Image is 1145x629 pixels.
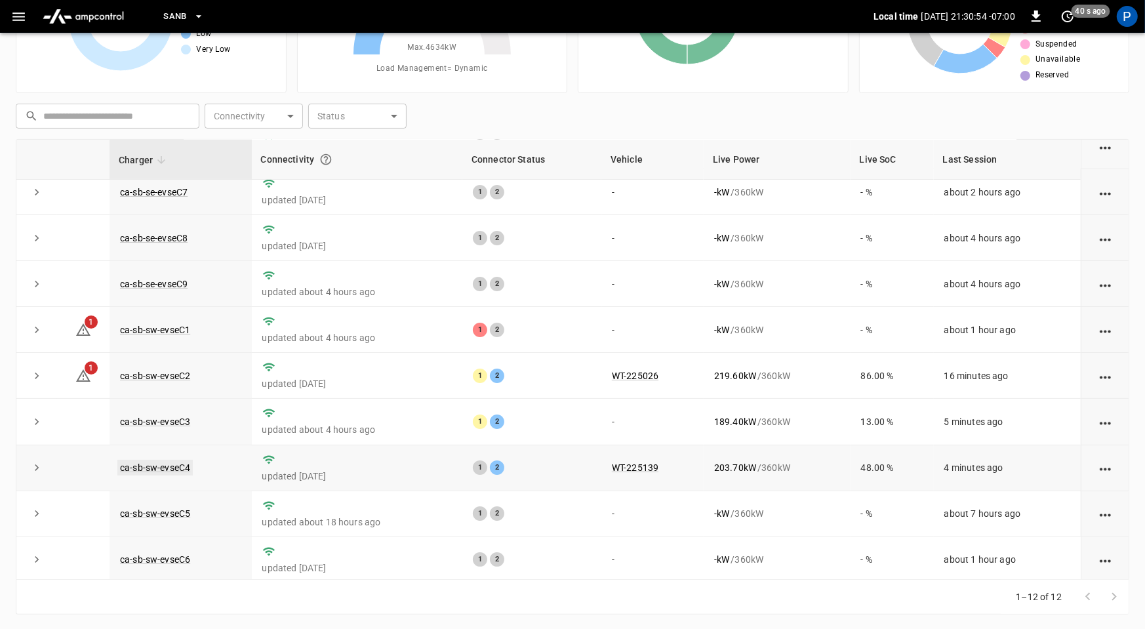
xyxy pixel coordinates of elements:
div: action cell options [1097,323,1114,336]
td: about 4 hours ago [934,215,1081,261]
td: - [601,491,704,537]
div: 1 [473,277,487,291]
span: 40 s ago [1072,5,1110,18]
td: 5 minutes ago [934,399,1081,445]
span: Low [196,28,211,41]
th: Vehicle [601,140,704,180]
div: Connectivity [261,148,453,171]
a: 1 [75,324,91,335]
p: updated about 4 hours ago [262,331,452,344]
div: 1 [473,506,487,521]
p: - kW [714,277,729,291]
button: expand row [27,320,47,340]
div: 1 [473,231,487,245]
div: action cell options [1097,369,1114,382]
div: / 360 kW [714,369,840,382]
div: action cell options [1097,140,1114,153]
span: Max. 4634 kW [407,41,456,54]
div: 2 [490,231,504,245]
a: ca-sb-se-evseC8 [120,233,188,243]
div: / 360 kW [714,461,840,474]
span: Charger [119,152,170,168]
div: / 360 kW [714,232,840,245]
td: - % [851,261,934,307]
a: WT-225026 [612,371,658,381]
div: 1 [473,460,487,475]
a: ca-sb-sw-evseC2 [120,371,190,381]
div: 2 [490,415,504,429]
span: 1 [85,315,98,329]
p: 1–12 of 12 [1016,590,1062,603]
span: Very Low [196,43,230,56]
td: - % [851,307,934,353]
td: - [601,537,704,583]
a: ca-sb-se-evseC7 [120,187,188,197]
p: updated about 18 hours ago [262,516,452,529]
div: / 360 kW [714,323,840,336]
div: 2 [490,552,504,567]
img: ampcontrol.io logo [37,4,129,29]
td: about 2 hours ago [934,169,1081,215]
div: / 360 kW [714,507,840,520]
th: Live SoC [851,140,934,180]
a: 1 [75,370,91,380]
td: about 4 hours ago [934,261,1081,307]
td: - % [851,537,934,583]
div: action cell options [1097,507,1114,520]
button: expand row [27,182,47,202]
p: 189.40 kW [714,415,756,428]
button: SanB [158,4,209,30]
button: expand row [27,228,47,248]
td: about 7 hours ago [934,491,1081,537]
div: action cell options [1097,553,1114,566]
p: 203.70 kW [714,461,756,474]
a: ca-sb-sw-evseC5 [120,508,190,519]
td: - [601,261,704,307]
div: 2 [490,460,504,475]
p: updated [DATE] [262,470,452,483]
span: 1 [85,361,98,375]
th: Last Session [934,140,1081,180]
button: Connection between the charger and our software. [314,148,338,171]
div: 2 [490,323,504,337]
div: action cell options [1097,186,1114,199]
button: expand row [27,504,47,523]
button: expand row [27,274,47,294]
th: Live Power [704,140,851,180]
p: - kW [714,323,729,336]
button: expand row [27,366,47,386]
a: WT-225139 [612,462,658,473]
td: - [601,307,704,353]
div: 1 [473,552,487,567]
div: action cell options [1097,415,1114,428]
a: ca-sb-sw-evseC1 [120,325,190,335]
span: Unavailable [1035,53,1080,66]
div: action cell options [1097,461,1114,474]
div: 1 [473,185,487,199]
th: Connector Status [462,140,601,180]
td: - [601,215,704,261]
td: 13.00 % [851,399,934,445]
p: [DATE] 21:30:54 -07:00 [921,10,1015,23]
p: updated [DATE] [262,561,452,575]
td: - % [851,169,934,215]
div: 2 [490,506,504,521]
div: / 360 kW [714,277,840,291]
button: expand row [27,412,47,432]
p: updated about 4 hours ago [262,423,452,436]
div: 2 [490,277,504,291]
button: expand row [27,458,47,477]
a: ca-sb-sw-evseC3 [120,416,190,427]
td: - % [851,491,934,537]
a: ca-sb-sw-evseC6 [120,554,190,565]
p: - kW [714,186,729,199]
td: - % [851,215,934,261]
div: 1 [473,323,487,337]
div: action cell options [1097,232,1114,245]
td: about 1 hour ago [934,307,1081,353]
p: updated about 4 hours ago [262,285,452,298]
td: - [601,399,704,445]
span: Load Management = Dynamic [376,62,488,75]
a: ca-sb-sw-evseC4 [117,460,193,476]
td: 4 minutes ago [934,445,1081,491]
